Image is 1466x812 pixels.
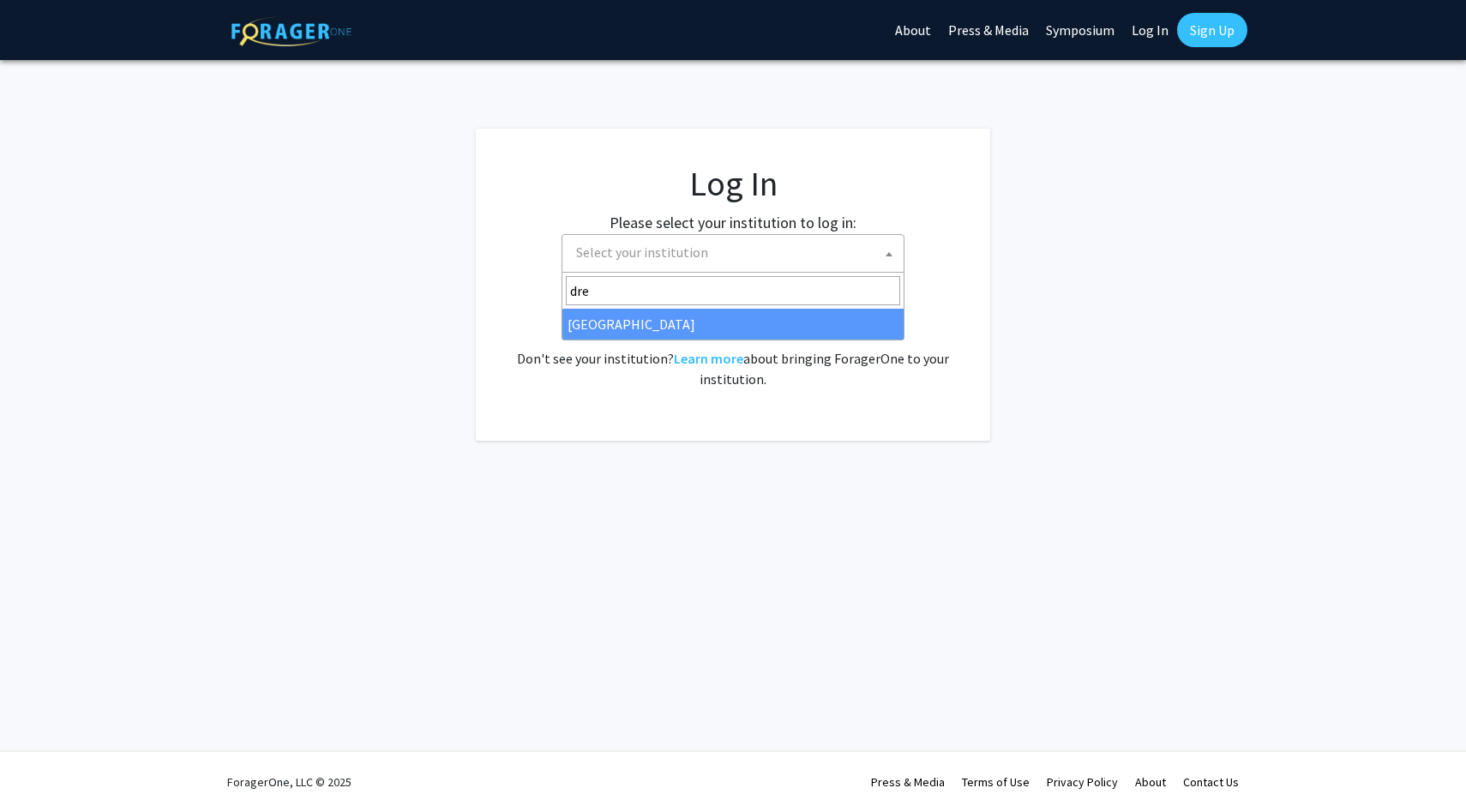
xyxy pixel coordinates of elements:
[962,774,1030,790] a: Terms of Use
[871,774,945,790] a: Press & Media
[227,752,351,812] div: ForagerOne, LLC © 2025
[576,244,708,261] span: Select your institution
[566,276,900,305] input: Search
[562,309,904,340] li: [GEOGRAPHIC_DATA]
[562,234,904,273] span: Select your institution
[610,211,856,234] label: Please select your institution to log in:
[674,350,743,367] a: Learn more about bringing ForagerOne to your institution
[569,235,904,270] span: Select your institution
[1135,774,1166,790] a: About
[1183,774,1239,790] a: Contact Us
[510,163,956,204] h1: Log In
[510,307,956,389] div: No account? . Don't see your institution? about bringing ForagerOne to your institution.
[1177,13,1247,47] a: Sign Up
[1047,774,1118,790] a: Privacy Policy
[13,735,73,799] iframe: Chat
[231,16,351,46] img: ForagerOne Logo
